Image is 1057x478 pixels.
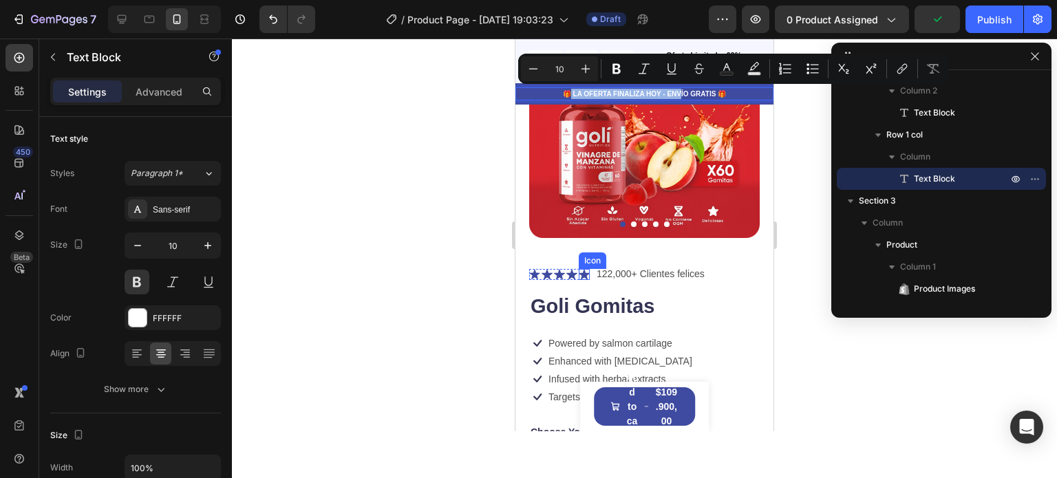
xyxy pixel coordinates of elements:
[787,12,878,27] span: 0 product assigned
[859,194,896,208] span: Section 3
[149,10,244,35] div: Rich Text Editor. Editing area: main
[914,106,955,120] span: Text Block
[50,236,87,254] div: Size
[104,382,168,396] div: Show more
[401,12,405,27] span: /
[80,227,191,244] div: Rich Text Editor. Editing area: main
[125,161,221,186] button: Paragraph 1*
[136,85,182,99] p: Advanced
[25,14,36,23] div: 15
[886,238,917,252] span: Product
[139,345,164,391] div: $109.900,00
[50,461,73,474] div: Width
[1010,411,1043,444] div: Open Intercom Messenger
[914,172,955,186] span: Text Block
[68,85,107,99] p: Settings
[50,133,88,145] div: Text style
[914,282,975,296] span: Product Images
[81,228,189,243] p: 122,000+ Clientes felices
[50,345,89,363] div: Align
[6,6,103,33] button: 7
[33,316,177,329] p: Enhanced with [MEDICAL_DATA]
[50,167,74,180] div: Styles
[886,128,923,142] span: Row 1 col
[965,6,1023,33] button: Publish
[14,254,244,283] h1: Goli Gomitas
[515,39,773,431] iframe: Design area
[977,12,1012,27] div: Publish
[25,23,36,30] p: HRS
[10,252,33,263] div: Beta
[600,13,621,25] span: Draft
[1,50,257,61] p: 🎁 LA OFERTA FINALIZA HOY - ENVÍO GRATIS 🎁
[900,150,930,164] span: Column
[105,183,110,188] button: Dot
[149,183,154,188] button: Dot
[50,203,67,215] div: Font
[96,14,107,23] div: 26
[127,183,132,188] button: Dot
[61,14,72,23] div: 23
[33,334,150,347] p: Infused with herbal extracts
[407,12,553,27] span: Product Page - [DATE] 19:03:23
[259,6,315,33] div: Undo/Redo
[33,352,117,365] p: Targets root causes
[116,183,121,188] button: Dot
[138,183,143,188] button: Dot
[61,23,72,30] p: MIN
[775,6,909,33] button: 0 product assigned
[153,312,217,325] div: FFFFFF
[873,216,903,230] span: Column
[33,298,157,311] p: Powered by salmon cartilage
[518,54,948,84] div: Editor contextual toolbar
[131,167,183,180] span: Paragraph 1*
[50,426,87,445] div: Size
[67,49,184,65] p: Text Block
[50,312,72,324] div: Color
[13,146,33,157] div: 450
[50,377,221,402] button: Show more
[900,260,936,274] span: Column 1
[900,84,937,98] span: Column 2
[110,332,124,404] div: Add to cart
[15,387,146,400] p: Choose Your Treatment Plan
[90,11,96,28] p: 7
[153,204,217,216] div: Sans-serif
[151,11,243,34] p: Oferta Limitada: 60% OFF + ENVÍO GRATIS
[96,23,107,30] p: SEC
